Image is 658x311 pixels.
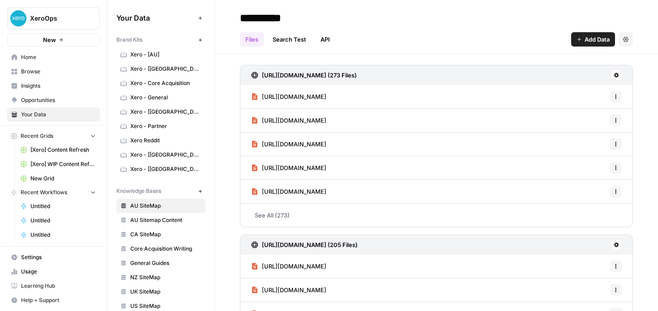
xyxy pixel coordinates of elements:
[7,64,100,79] a: Browse
[116,162,205,176] a: Xero - [[GEOGRAPHIC_DATA]]
[116,148,205,162] a: Xero - [[GEOGRAPHIC_DATA]]
[17,228,100,242] a: Untitled
[251,132,326,156] a: [URL][DOMAIN_NAME]
[7,264,100,279] a: Usage
[116,90,205,105] a: Xero - General
[130,122,201,130] span: Xero - Partner
[21,268,96,276] span: Usage
[17,143,100,157] a: [Xero] Content Refresh
[7,129,100,143] button: Recent Grids
[116,256,205,270] a: General Guides
[116,62,205,76] a: Xero - [[GEOGRAPHIC_DATA]]
[262,92,326,101] span: [URL][DOMAIN_NAME]
[585,35,610,44] span: Add Data
[130,230,201,239] span: CA SiteMap
[21,253,96,261] span: Settings
[251,255,326,278] a: [URL][DOMAIN_NAME]
[116,133,205,148] a: Xero Reddit
[116,119,205,133] a: Xero - Partner
[116,199,205,213] a: AU SiteMap
[251,156,326,179] a: [URL][DOMAIN_NAME]
[130,51,201,59] span: Xero - [AU]
[262,140,326,149] span: [URL][DOMAIN_NAME]
[251,180,326,203] a: [URL][DOMAIN_NAME]
[21,68,96,76] span: Browse
[130,259,201,267] span: General Guides
[130,216,201,224] span: AU Sitemap Content
[21,96,96,104] span: Opportunities
[130,302,201,310] span: US SiteMap
[262,187,326,196] span: [URL][DOMAIN_NAME]
[7,250,100,264] a: Settings
[116,285,205,299] a: UK SiteMap
[130,288,201,296] span: UK SiteMap
[30,231,96,239] span: Untitled
[7,50,100,64] a: Home
[7,186,100,199] button: Recent Workflows
[10,10,26,26] img: XeroOps Logo
[240,204,633,227] a: See All (273)
[130,245,201,253] span: Core Acquisition Writing
[30,175,96,183] span: New Grid
[21,82,96,90] span: Insights
[30,160,96,168] span: [Xero] WIP Content Refresh
[7,7,100,30] button: Workspace: XeroOps
[17,157,100,171] a: [Xero] WIP Content Refresh
[116,242,205,256] a: Core Acquisition Writing
[130,273,201,281] span: NZ SiteMap
[116,105,205,119] a: Xero - [[GEOGRAPHIC_DATA]]
[267,32,312,47] a: Search Test
[571,32,615,47] button: Add Data
[262,163,326,172] span: [URL][DOMAIN_NAME]
[262,240,358,249] h3: [URL][DOMAIN_NAME] (205 Files)
[251,109,326,132] a: [URL][DOMAIN_NAME]
[7,279,100,293] a: Learning Hub
[17,213,100,228] a: Untitled
[130,94,201,102] span: Xero - General
[21,296,96,304] span: Help + Support
[17,199,100,213] a: Untitled
[30,14,84,23] span: XeroOps
[116,213,205,227] a: AU Sitemap Content
[315,32,335,47] a: API
[116,13,195,23] span: Your Data
[130,136,201,145] span: Xero Reddit
[251,235,358,255] a: [URL][DOMAIN_NAME] (205 Files)
[21,188,67,196] span: Recent Workflows
[21,132,53,140] span: Recent Grids
[240,32,264,47] a: Files
[116,36,142,44] span: Brand Kits
[251,278,326,302] a: [URL][DOMAIN_NAME]
[262,71,357,80] h3: [URL][DOMAIN_NAME] (273 Files)
[116,270,205,285] a: NZ SiteMap
[21,53,96,61] span: Home
[130,108,201,116] span: Xero - [[GEOGRAPHIC_DATA]]
[7,93,100,107] a: Opportunities
[130,79,201,87] span: Xero - Core Acquisition
[30,146,96,154] span: [Xero] Content Refresh
[43,35,56,44] span: New
[116,227,205,242] a: CA SiteMap
[30,202,96,210] span: Untitled
[262,285,326,294] span: [URL][DOMAIN_NAME]
[262,116,326,125] span: [URL][DOMAIN_NAME]
[130,65,201,73] span: Xero - [[GEOGRAPHIC_DATA]]
[7,107,100,122] a: Your Data
[21,111,96,119] span: Your Data
[251,85,326,108] a: [URL][DOMAIN_NAME]
[116,76,205,90] a: Xero - Core Acquisition
[251,65,357,85] a: [URL][DOMAIN_NAME] (273 Files)
[130,151,201,159] span: Xero - [[GEOGRAPHIC_DATA]]
[130,165,201,173] span: Xero - [[GEOGRAPHIC_DATA]]
[116,47,205,62] a: Xero - [AU]
[130,202,201,210] span: AU SiteMap
[262,262,326,271] span: [URL][DOMAIN_NAME]
[30,217,96,225] span: Untitled
[7,79,100,93] a: Insights
[116,187,161,195] span: Knowledge Bases
[7,33,100,47] button: New
[21,282,96,290] span: Learning Hub
[7,293,100,307] button: Help + Support
[17,171,100,186] a: New Grid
